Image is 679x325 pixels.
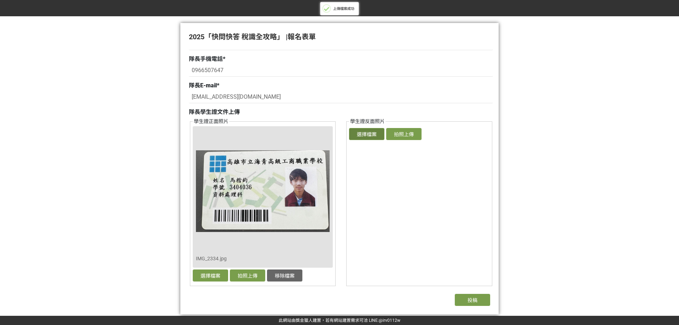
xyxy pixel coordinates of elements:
a: @irv0112w [379,318,400,323]
button: 拍照上傳 [386,128,422,140]
span: 隊長學生證文件上傳 [189,109,240,115]
button: 移除檔案 [267,269,302,282]
button: 投稿 [455,294,490,306]
span: 報名表單 [288,33,316,41]
span: IMG_2334.jpg [196,253,227,265]
img: Image [196,129,330,253]
span: 可洽 LINE: [279,318,400,323]
span: 投稿 [468,297,477,303]
span: 隊長手機電話 [189,56,223,62]
span: 隊長E-mail [189,82,217,89]
button: 選擇檔案 [193,269,228,282]
button: 選擇檔案 [349,128,384,140]
a: 此網站由獎金獵人建置，若有網站建置需求 [279,318,359,323]
span: 2025「快問快答 稅識全攻略」 | [189,33,288,41]
legend: 學生證正面照片 [193,118,229,125]
button: 拍照上傳 [230,269,265,282]
legend: 學生證反面照片 [349,118,385,125]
